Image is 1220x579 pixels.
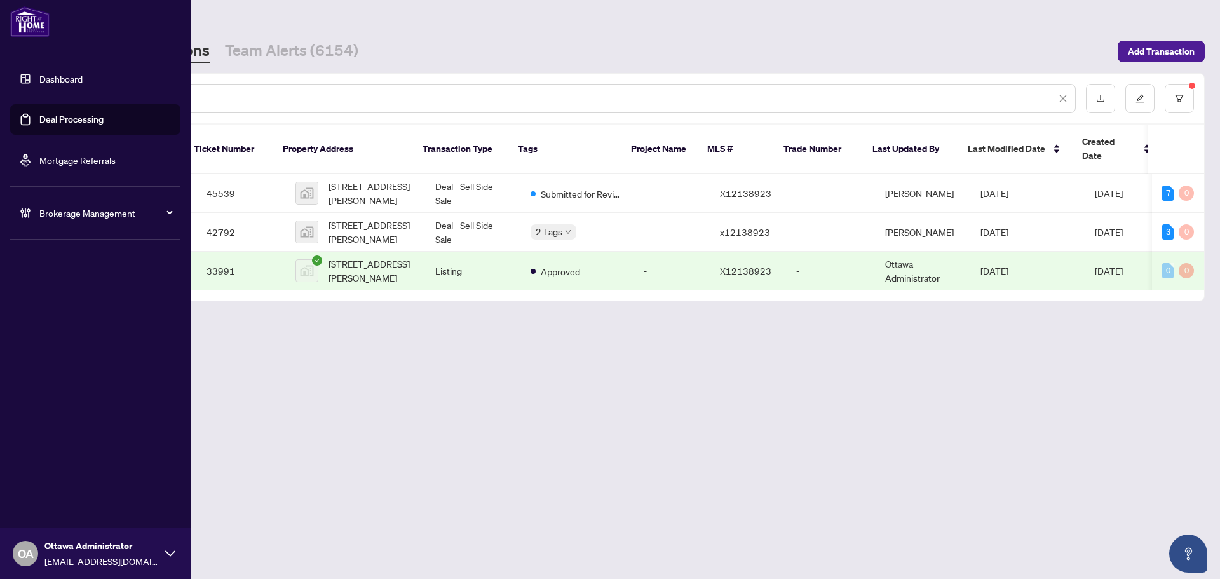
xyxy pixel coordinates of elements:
td: - [786,174,875,213]
img: logo [10,6,50,37]
span: Approved [541,264,580,278]
span: filter [1175,94,1184,103]
span: Ottawa Administrator [44,539,159,553]
th: Property Address [273,125,412,174]
div: 0 [1162,263,1174,278]
td: [PERSON_NAME] [875,174,970,213]
a: Deal Processing [39,114,104,125]
td: Deal - Sell Side Sale [425,213,520,252]
th: Project Name [621,125,697,174]
a: Mortgage Referrals [39,154,116,166]
span: [DATE] [980,187,1008,199]
td: 42792 [196,213,285,252]
button: filter [1165,84,1194,113]
div: 0 [1179,186,1194,201]
th: Last Updated By [862,125,958,174]
span: down [565,229,571,235]
span: 2 Tags [536,224,562,239]
img: thumbnail-img [296,182,318,204]
td: Deal - Sell Side Sale [425,174,520,213]
th: MLS # [697,125,773,174]
th: Ticket Number [184,125,273,174]
a: Team Alerts (6154) [225,40,358,63]
span: edit [1135,94,1144,103]
span: [DATE] [1095,187,1123,199]
td: - [634,252,710,290]
span: Submitted for Review [541,187,623,201]
td: - [786,252,875,290]
td: Listing [425,252,520,290]
span: close [1059,94,1067,103]
th: Tags [508,125,621,174]
span: Brokerage Management [39,206,172,220]
button: download [1086,84,1115,113]
button: Open asap [1169,535,1207,573]
span: [DATE] [1095,265,1123,276]
span: OA [18,545,34,562]
th: Trade Number [773,125,862,174]
button: Add Transaction [1118,41,1205,62]
span: [DATE] [980,226,1008,238]
td: - [786,213,875,252]
td: - [634,213,710,252]
td: - [634,174,710,213]
th: Transaction Type [412,125,508,174]
td: Ottawa Administrator [875,252,970,290]
td: [PERSON_NAME] [875,213,970,252]
button: edit [1125,84,1155,113]
span: X12138923 [720,187,771,199]
span: download [1096,94,1105,103]
div: 0 [1179,263,1194,278]
span: [DATE] [1095,226,1123,238]
img: thumbnail-img [296,260,318,282]
span: [STREET_ADDRESS][PERSON_NAME] [329,218,415,246]
th: Created Date [1072,125,1161,174]
span: [STREET_ADDRESS][PERSON_NAME] [329,257,415,285]
div: 7 [1162,186,1174,201]
span: [STREET_ADDRESS][PERSON_NAME] [329,179,415,207]
span: Add Transaction [1128,41,1195,62]
td: 33991 [196,252,285,290]
img: thumbnail-img [296,221,318,243]
th: Last Modified Date [958,125,1072,174]
td: 45539 [196,174,285,213]
div: 3 [1162,224,1174,240]
span: Created Date [1082,135,1135,163]
span: Last Modified Date [968,142,1045,156]
span: [DATE] [980,265,1008,276]
span: check-circle [312,255,322,266]
span: [EMAIL_ADDRESS][DOMAIN_NAME] [44,554,159,568]
a: Dashboard [39,73,83,85]
div: 0 [1179,224,1194,240]
span: X12138923 [720,265,771,276]
span: x12138923 [720,226,770,238]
